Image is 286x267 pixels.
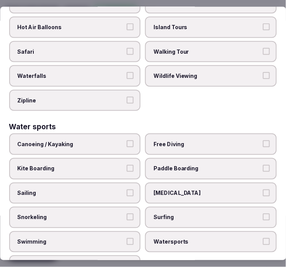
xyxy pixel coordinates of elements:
[154,73,261,80] span: Wildlife Viewing
[127,238,134,245] button: Swimming
[154,141,261,148] span: Free Diving
[263,73,270,79] button: Wildlife Viewing
[154,48,261,56] span: Walking Tour
[263,23,270,30] button: Island Tours
[18,141,125,148] span: Canoeing / Kayaking
[18,73,125,80] span: Waterfalls
[154,165,261,173] span: Paddle Boarding
[263,165,270,172] button: Paddle Boarding
[127,48,134,55] button: Safari
[127,23,134,30] button: Hot Air Balloons
[18,190,125,197] span: Sailing
[18,23,125,31] span: Hot Air Balloons
[127,141,134,148] button: Canoeing / Kayaking
[154,238,261,246] span: Watersports
[263,238,270,245] button: Watersports
[127,97,134,104] button: Zipline
[18,165,125,173] span: Kite Boarding
[127,190,134,196] button: Sailing
[18,238,125,246] span: Swimming
[263,190,270,196] button: [MEDICAL_DATA]
[18,97,125,104] span: Zipline
[127,214,134,221] button: Snorkeling
[263,48,270,55] button: Walking Tour
[18,214,125,222] span: Snorkeling
[18,48,125,56] span: Safari
[127,165,134,172] button: Kite Boarding
[9,124,56,131] h3: Water sports
[154,190,261,197] span: [MEDICAL_DATA]
[154,23,261,31] span: Island Tours
[263,214,270,221] button: Surfing
[263,141,270,148] button: Free Diving
[154,214,261,222] span: Surfing
[127,73,134,79] button: Waterfalls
